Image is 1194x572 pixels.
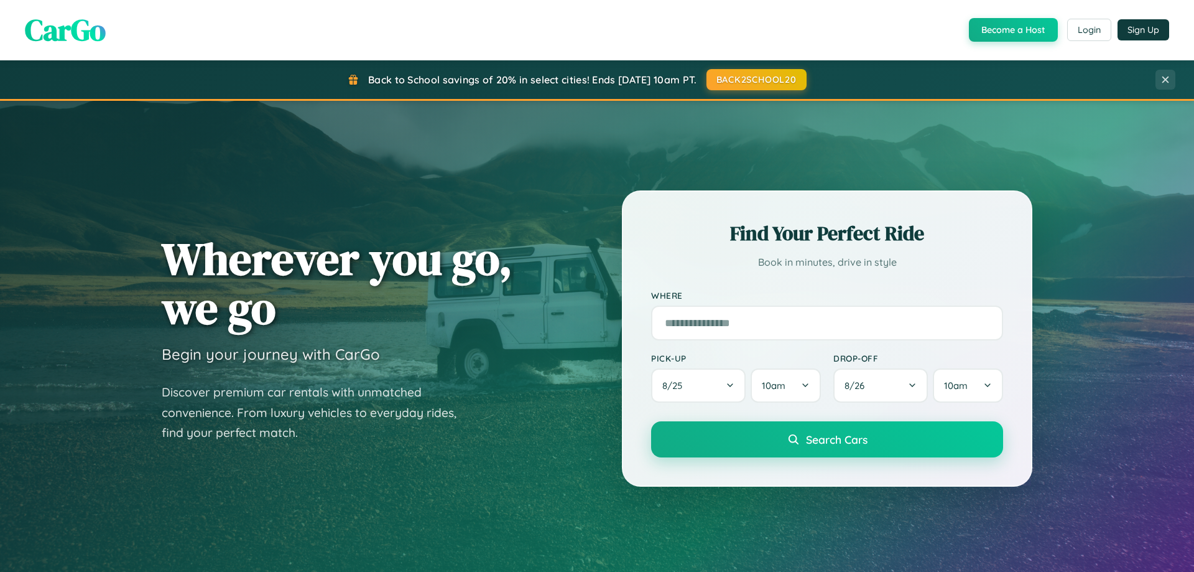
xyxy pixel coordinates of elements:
span: 8 / 26 [845,380,871,391]
h1: Wherever you go, we go [162,234,512,332]
p: Discover premium car rentals with unmatched convenience. From luxury vehicles to everyday rides, ... [162,382,473,443]
h3: Begin your journey with CarGo [162,345,380,363]
button: 10am [751,368,821,403]
button: 8/26 [833,368,928,403]
h2: Find Your Perfect Ride [651,220,1003,247]
label: Where [651,290,1003,301]
button: 10am [933,368,1003,403]
span: 10am [944,380,968,391]
button: Login [1067,19,1111,41]
button: BACK2SCHOOL20 [706,69,807,90]
label: Drop-off [833,353,1003,363]
span: Search Cars [806,433,868,446]
p: Book in minutes, drive in style [651,253,1003,271]
button: Become a Host [969,18,1058,42]
span: CarGo [25,9,106,50]
button: 8/25 [651,368,746,403]
label: Pick-up [651,353,821,363]
span: 8 / 25 [662,380,688,391]
button: Sign Up [1118,19,1169,40]
span: Back to School savings of 20% in select cities! Ends [DATE] 10am PT. [368,73,696,86]
button: Search Cars [651,421,1003,457]
span: 10am [762,380,785,391]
